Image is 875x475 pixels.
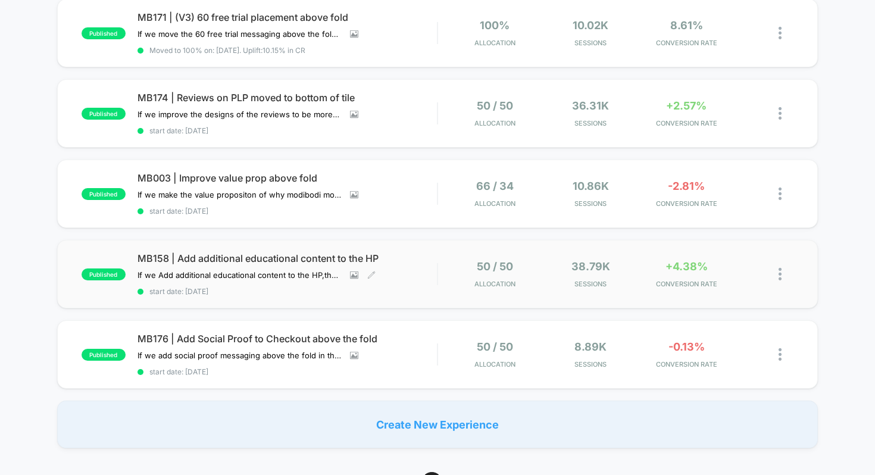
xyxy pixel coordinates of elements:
[779,187,782,200] img: close
[82,349,126,361] span: published
[642,199,732,208] span: CONVERSION RATE
[474,360,515,368] span: Allocation
[82,108,126,120] span: published
[546,280,636,288] span: Sessions
[668,340,705,353] span: -0.13%
[477,99,513,112] span: 50 / 50
[137,29,341,39] span: If we move the 60 free trial messaging above the fold for mobile,then conversions will increase,b...
[137,207,437,215] span: start date: [DATE]
[779,268,782,280] img: close
[546,360,636,368] span: Sessions
[476,180,514,192] span: 66 / 34
[137,92,437,104] span: MB174 | Reviews on PLP moved to bottom of tile
[57,401,818,448] div: Create New Experience
[82,188,126,200] span: published
[137,333,437,345] span: MB176 | Add Social Proof to Checkout above the fold
[477,340,513,353] span: 50 / 50
[474,119,515,127] span: Allocation
[573,19,608,32] span: 10.02k
[546,39,636,47] span: Sessions
[779,348,782,361] img: close
[82,27,126,39] span: published
[546,119,636,127] span: Sessions
[474,39,515,47] span: Allocation
[474,280,515,288] span: Allocation
[572,99,609,112] span: 36.31k
[137,252,437,264] span: MB158 | Add additional educational content to the HP
[665,260,708,273] span: +4.38%
[149,46,305,55] span: Moved to 100% on: [DATE] . Uplift: 10.15% in CR
[668,180,705,192] span: -2.81%
[137,270,341,280] span: If we Add additional educational content to the HP,then CTR will increase,because visitors are be...
[137,367,437,376] span: start date: [DATE]
[779,27,782,39] img: close
[642,39,732,47] span: CONVERSION RATE
[137,126,437,135] span: start date: [DATE]
[480,19,510,32] span: 100%
[137,287,437,296] span: start date: [DATE]
[137,172,437,184] span: MB003 | Improve value prop above fold
[137,351,341,360] span: If we add social proof messaging above the fold in the checkout,then conversions will increase,be...
[642,119,732,127] span: CONVERSION RATE
[82,268,126,280] span: published
[546,199,636,208] span: Sessions
[137,11,437,23] span: MB171 | (V3) 60 free trial placement above fold
[137,190,341,199] span: If we make the value propositon of why modibodi more clear above the fold,then conversions will i...
[573,180,609,192] span: 10.86k
[642,280,732,288] span: CONVERSION RATE
[474,199,515,208] span: Allocation
[642,360,732,368] span: CONVERSION RATE
[137,110,341,119] span: If we improve the designs of the reviews to be more visible and credible,then conversions will in...
[670,19,703,32] span: 8.61%
[477,260,513,273] span: 50 / 50
[571,260,610,273] span: 38.79k
[666,99,707,112] span: +2.57%
[779,107,782,120] img: close
[574,340,607,353] span: 8.89k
